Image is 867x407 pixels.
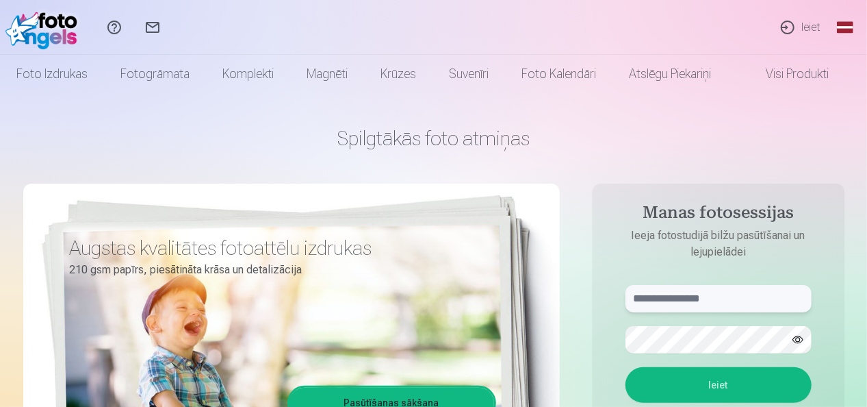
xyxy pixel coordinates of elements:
p: 210 gsm papīrs, piesātināta krāsa un detalizācija [70,260,486,280]
a: Visi produkti [727,55,845,93]
h1: Spilgtākās foto atmiņas [23,126,844,151]
a: Foto kalendāri [505,55,612,93]
h3: Augstas kvalitātes fotoattēlu izdrukas [70,236,486,260]
p: Ieeja fotostudijā bilžu pasūtīšanai un lejupielādei [612,227,825,260]
a: Komplekti [206,55,290,93]
a: Atslēgu piekariņi [612,55,727,93]
button: Ieiet [625,367,812,403]
h4: Manas fotosessijas [612,203,825,227]
img: /fa1 [5,5,84,49]
a: Magnēti [290,55,364,93]
a: Krūzes [364,55,432,93]
a: Suvenīri [432,55,505,93]
a: Fotogrāmata [104,55,206,93]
